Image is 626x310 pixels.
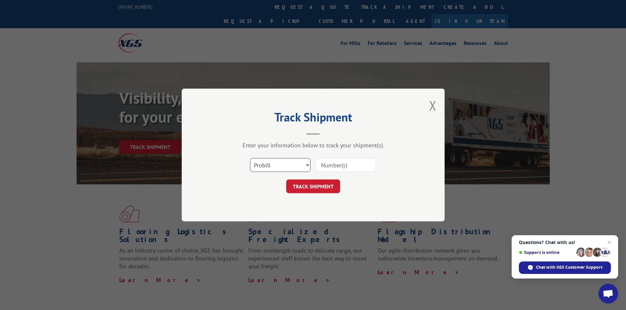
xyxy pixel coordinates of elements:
h2: Track Shipment [215,113,412,125]
span: Chat with XGS Customer Support [536,264,602,270]
div: Enter your information below to track your shipment(s). [215,141,412,149]
button: TRACK SHIPMENT [286,179,340,193]
input: Number(s) [315,158,376,172]
div: Chat with XGS Customer Support [519,261,611,274]
div: Open chat [598,284,618,303]
span: Support is online [519,250,574,255]
span: Close chat [605,238,613,246]
span: Questions? Chat with us! [519,240,611,245]
button: Close modal [429,97,436,114]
